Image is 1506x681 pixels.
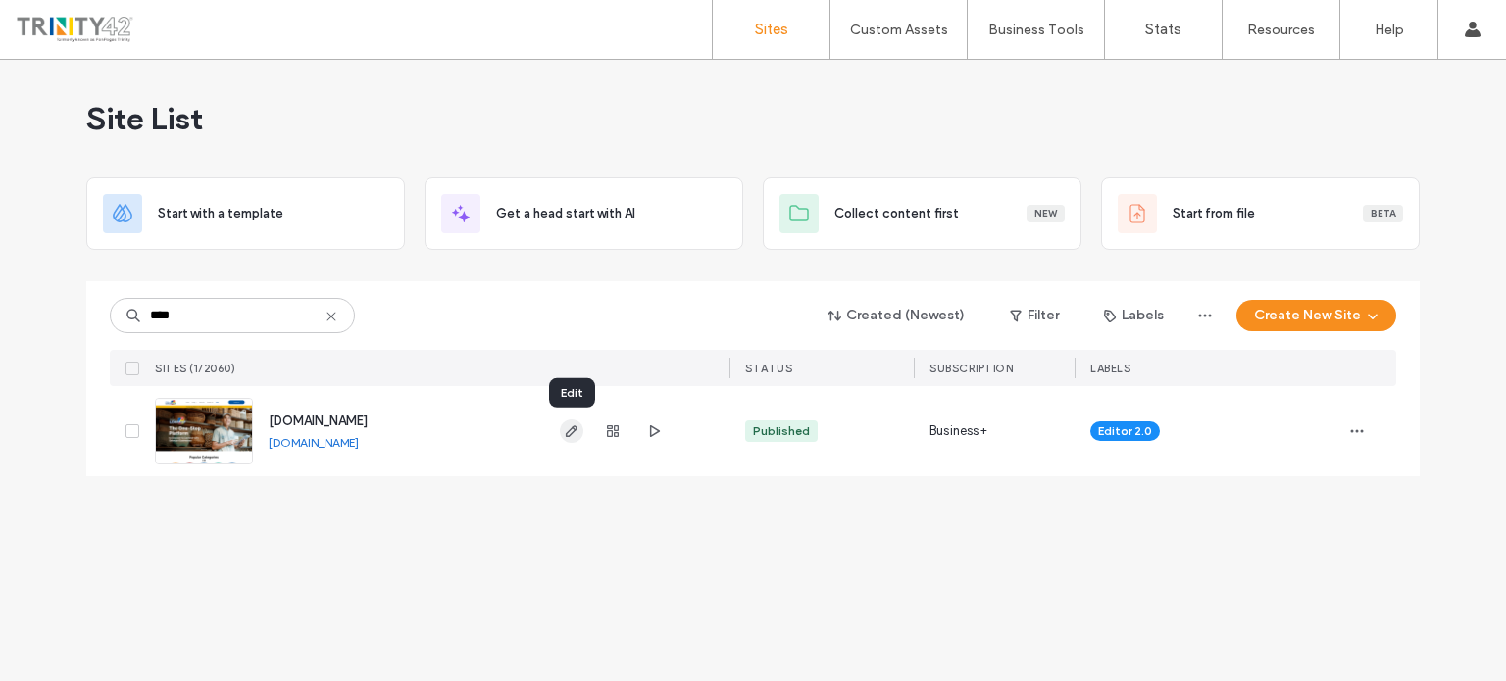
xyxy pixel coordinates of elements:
[1145,21,1181,38] label: Stats
[44,14,84,31] span: Help
[755,21,788,38] label: Sites
[1098,422,1152,440] span: Editor 2.0
[763,177,1081,250] div: Collect content firstNew
[549,378,595,408] div: Edit
[929,362,1013,375] span: Subscription
[86,177,405,250] div: Start with a template
[425,177,743,250] div: Get a head start with AI
[753,422,810,440] div: Published
[929,421,987,441] span: Business+
[1086,300,1181,331] button: Labels
[990,300,1079,331] button: Filter
[834,204,959,223] span: Collect content first
[1101,177,1420,250] div: Start from fileBeta
[1027,205,1065,222] div: New
[269,435,359,450] a: [DOMAIN_NAME]
[1363,205,1403,222] div: Beta
[155,362,235,375] span: SITES (1/2060)
[269,413,368,428] a: [DOMAIN_NAME]
[1090,362,1130,375] span: LABELS
[158,204,283,223] span: Start with a template
[1173,204,1255,223] span: Start from file
[988,22,1084,38] label: Business Tools
[850,22,948,38] label: Custom Assets
[745,362,792,375] span: STATUS
[86,99,203,138] span: Site List
[1236,300,1396,331] button: Create New Site
[496,204,635,223] span: Get a head start with AI
[1375,22,1404,38] label: Help
[1247,22,1315,38] label: Resources
[811,300,982,331] button: Created (Newest)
